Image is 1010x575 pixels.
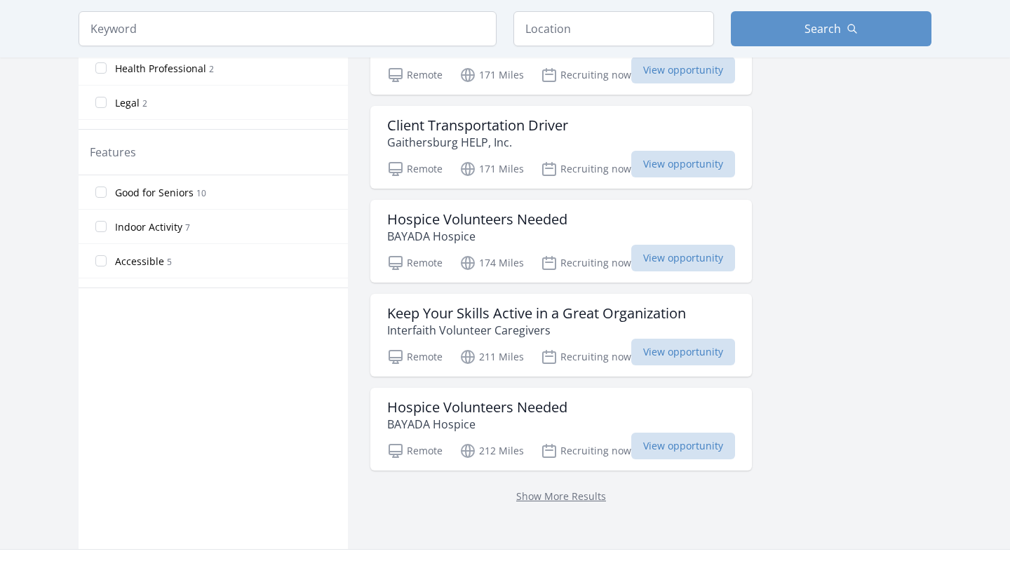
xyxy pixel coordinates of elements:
span: View opportunity [631,151,735,177]
input: Location [513,11,714,46]
input: Legal 2 [95,97,107,108]
p: Recruiting now [541,349,631,365]
span: Accessible [115,255,164,269]
span: Indoor Activity [115,220,182,234]
p: BAYADA Hospice [387,228,567,245]
span: View opportunity [631,57,735,83]
input: Health Professional 2 [95,62,107,74]
p: Recruiting now [541,255,631,271]
p: 171 Miles [459,161,524,177]
h3: Hospice Volunteers Needed [387,399,567,416]
a: Client Transportation Driver Gaithersburg HELP, Inc. Remote 171 Miles Recruiting now View opportu... [370,106,752,189]
legend: Features [90,144,136,161]
span: 2 [142,97,147,109]
input: Good for Seniors 10 [95,187,107,198]
span: 2 [209,63,214,75]
span: 5 [167,256,172,268]
button: Search [731,11,931,46]
p: Remote [387,67,443,83]
p: Gaithersburg HELP, Inc. [387,134,568,151]
a: Hospice Volunteers Needed BAYADA Hospice Remote 174 Miles Recruiting now View opportunity [370,200,752,283]
input: Accessible 5 [95,255,107,266]
p: 174 Miles [459,255,524,271]
p: Remote [387,161,443,177]
p: Remote [387,349,443,365]
p: Recruiting now [541,161,631,177]
p: 211 Miles [459,349,524,365]
p: Interfaith Volunteer Caregivers [387,322,686,339]
span: Health Professional [115,62,206,76]
span: 7 [185,222,190,234]
span: View opportunity [631,245,735,271]
a: Show More Results [516,489,606,503]
span: View opportunity [631,433,735,459]
p: Remote [387,442,443,459]
h3: Hospice Volunteers Needed [387,211,567,228]
input: Indoor Activity 7 [95,221,107,232]
p: Recruiting now [541,442,631,459]
p: Recruiting now [541,67,631,83]
span: Search [804,20,841,37]
span: View opportunity [631,339,735,365]
span: Legal [115,96,140,110]
h3: Client Transportation Driver [387,117,568,134]
p: 171 Miles [459,67,524,83]
a: Hospice Volunteers Needed BAYADA Hospice Remote 212 Miles Recruiting now View opportunity [370,388,752,471]
span: 10 [196,187,206,199]
a: Keep Your Skills Active in a Great Organization Interfaith Volunteer Caregivers Remote 211 Miles ... [370,294,752,377]
span: Good for Seniors [115,186,194,200]
p: 212 Miles [459,442,524,459]
p: BAYADA Hospice [387,416,567,433]
h3: Keep Your Skills Active in a Great Organization [387,305,686,322]
input: Keyword [79,11,497,46]
p: Remote [387,255,443,271]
